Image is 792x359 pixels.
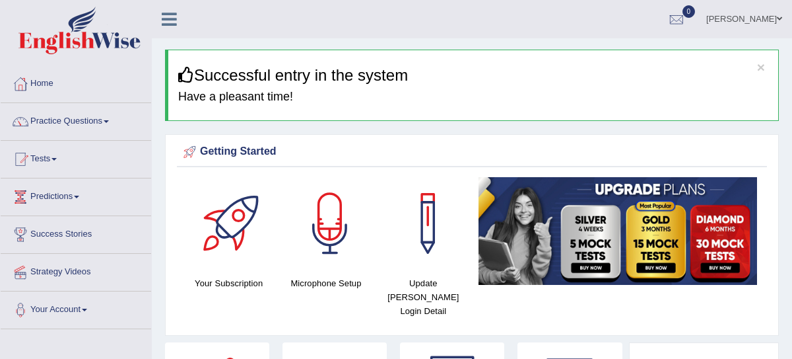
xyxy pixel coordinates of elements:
[1,179,151,212] a: Predictions
[1,65,151,99] a: Home
[1,216,151,249] a: Success Stories
[284,276,368,290] h4: Microphone Setup
[1,103,151,136] a: Practice Questions
[178,67,768,84] h3: Successful entry in the system
[178,91,768,104] h4: Have a pleasant time!
[757,60,765,74] button: ×
[180,142,764,162] div: Getting Started
[478,177,757,285] img: small5.jpg
[187,276,271,290] h4: Your Subscription
[682,5,696,18] span: 0
[1,254,151,287] a: Strategy Videos
[1,141,151,174] a: Tests
[381,276,465,318] h4: Update [PERSON_NAME] Login Detail
[1,292,151,325] a: Your Account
